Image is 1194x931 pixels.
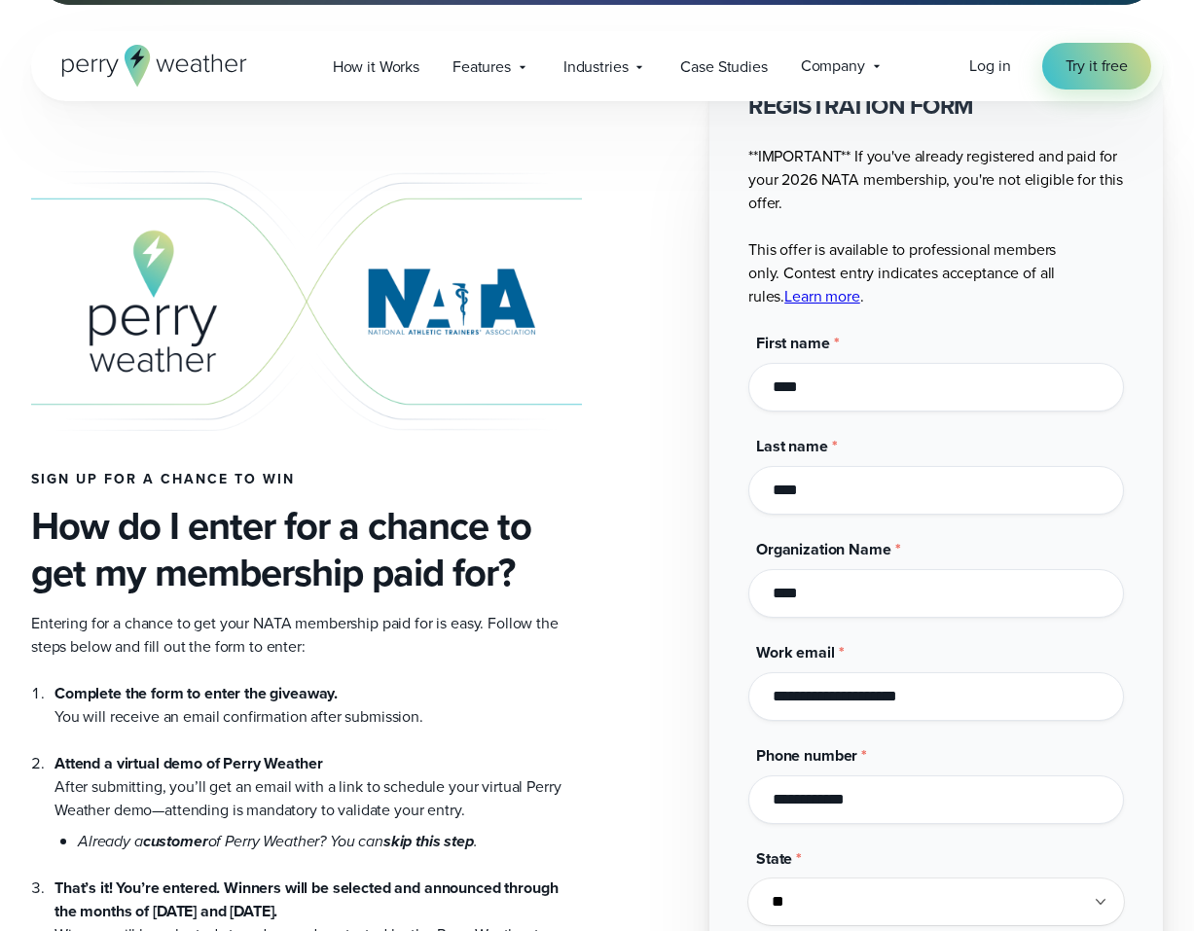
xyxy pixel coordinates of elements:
strong: REGISTRATION FORM [748,89,974,124]
span: Industries [563,55,629,79]
li: After submitting, you’ll get an email with a link to schedule your virtual Perry Weather demo—att... [54,729,582,853]
strong: Complete the form to enter the giveaway. [54,682,338,704]
strong: skip this step [383,830,474,852]
span: Features [452,55,511,79]
span: Organization Name [756,538,891,560]
li: You will receive an email confirmation after submission. [54,682,582,729]
span: Last name [756,435,828,457]
a: How it Works [316,47,436,87]
span: Work email [756,641,835,663]
h3: How do I enter for a chance to get my membership paid for? [31,503,582,596]
p: Entering for a chance to get your NATA membership paid for is easy. Follow the steps below and fi... [31,612,582,659]
strong: Attend a virtual demo of Perry Weather [54,752,322,774]
span: State [756,847,792,870]
span: How it Works [333,55,419,79]
strong: That’s it! You’re entered. Winners will be selected and announced through the months of [DATE] an... [54,877,558,922]
h4: Sign up for a chance to win [31,472,582,487]
a: Learn more [784,285,860,307]
a: Log in [969,54,1010,78]
em: Already a of Perry Weather? You can . [78,830,478,852]
strong: customer [143,830,208,852]
span: Case Studies [680,55,767,79]
span: Log in [969,54,1010,77]
span: Company [801,54,865,78]
span: First name [756,332,830,354]
p: **IMPORTANT** If you've already registered and paid for your 2026 NATA membership, you're not eli... [748,145,1124,308]
span: Try it free [1066,54,1128,78]
a: Try it free [1042,43,1151,90]
span: Phone number [756,744,857,767]
a: Case Studies [664,47,783,87]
